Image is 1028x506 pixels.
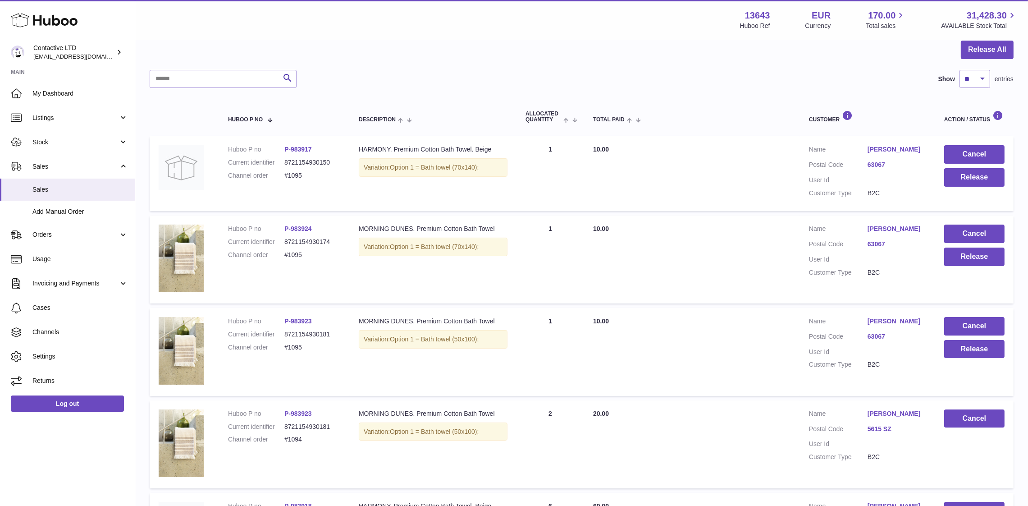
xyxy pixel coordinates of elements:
span: Option 1 = Bath towel (70x140); [390,243,479,250]
dd: 8721154930174 [284,238,341,246]
dt: Current identifier [228,423,284,431]
dd: #1095 [284,343,341,352]
img: soul@SOWLhome.com [11,46,24,59]
button: Cancel [944,225,1005,243]
label: Show [938,75,955,83]
dt: Name [809,409,868,420]
span: entries [995,75,1014,83]
img: morning_dunes_premium_cotton_bath_towel_2.jpg [159,225,204,292]
a: P-983923 [284,317,312,325]
dt: Customer Type [809,189,868,198]
dt: Current identifier [228,158,284,167]
dt: Huboo P no [228,225,284,233]
button: Cancel [944,317,1005,336]
dt: Huboo P no [228,145,284,154]
button: Release [944,340,1005,359]
a: [PERSON_NAME] [868,317,926,326]
div: Huboo Ref [740,22,770,30]
span: Listings [32,114,119,122]
dd: B2C [868,453,926,461]
span: Sales [32,162,119,171]
span: [EMAIL_ADDRESS][DOMAIN_NAME] [33,53,132,60]
dt: Customer Type [809,453,868,461]
td: 2 [516,400,584,488]
dt: Name [809,145,868,156]
span: 10.00 [593,317,609,325]
span: Orders [32,230,119,239]
span: Sales [32,185,128,194]
a: 63067 [868,332,926,341]
td: 1 [516,136,584,211]
dt: Current identifier [228,330,284,339]
td: 1 [516,308,584,396]
span: Total paid [593,117,625,123]
dt: Customer Type [809,360,868,369]
div: HARMONY. Premium Cotton Bath Towel. Beige [359,145,507,154]
div: Variation: [359,158,507,177]
dt: Name [809,317,868,328]
span: 170.00 [868,9,896,22]
dd: B2C [868,268,926,277]
span: My Dashboard [32,89,128,98]
span: Total sales [866,22,906,30]
div: MORNING DUNES. Premium Cotton Bath Towel [359,409,507,418]
button: Release [944,168,1005,187]
dd: #1094 [284,435,341,444]
dt: Postal Code [809,332,868,343]
div: Variation: [359,238,507,256]
a: P-983923 [284,410,312,417]
span: Returns [32,377,128,385]
div: Customer [809,110,926,123]
span: 10.00 [593,225,609,232]
dt: User Id [809,440,868,448]
a: [PERSON_NAME] [868,409,926,418]
div: Variation: [359,330,507,349]
dd: #1095 [284,251,341,259]
dt: Huboo P no [228,317,284,326]
a: 5615 SZ [868,425,926,433]
span: Description [359,117,396,123]
dt: User Id [809,255,868,264]
strong: 13643 [745,9,770,22]
div: Variation: [359,423,507,441]
a: P-983924 [284,225,312,232]
button: Release [944,248,1005,266]
button: Cancel [944,145,1005,164]
dd: 8721154930181 [284,330,341,339]
a: 63067 [868,240,926,248]
dd: B2C [868,360,926,369]
a: 170.00 Total sales [866,9,906,30]
button: Cancel [944,409,1005,428]
dt: Current identifier [228,238,284,246]
span: Cases [32,304,128,312]
span: Huboo P no [228,117,263,123]
a: [PERSON_NAME] [868,225,926,233]
dd: 8721154930181 [284,423,341,431]
button: Release All [961,41,1014,59]
dt: Customer Type [809,268,868,277]
span: 31,428.30 [967,9,1007,22]
dt: User Id [809,176,868,184]
a: P-983917 [284,146,312,153]
img: no-photo.jpg [159,145,204,190]
dt: Channel order [228,435,284,444]
span: Usage [32,255,128,263]
dt: User Id [809,348,868,356]
dt: Channel order [228,343,284,352]
dd: 8721154930150 [284,158,341,167]
td: 1 [516,216,584,304]
span: Channels [32,328,128,336]
div: Currency [805,22,831,30]
img: morning_dunes_premium_cotton_bath_towel_2.jpg [159,317,204,385]
span: 20.00 [593,410,609,417]
span: 10.00 [593,146,609,153]
span: Invoicing and Payments [32,279,119,288]
dt: Postal Code [809,425,868,436]
dd: B2C [868,189,926,198]
span: Add Manual Order [32,207,128,216]
div: MORNING DUNES. Premium Cotton Bath Towel [359,225,507,233]
a: [PERSON_NAME] [868,145,926,154]
div: Action / Status [944,110,1005,123]
dt: Channel order [228,251,284,259]
span: Option 1 = Bath towel (70x140); [390,164,479,171]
